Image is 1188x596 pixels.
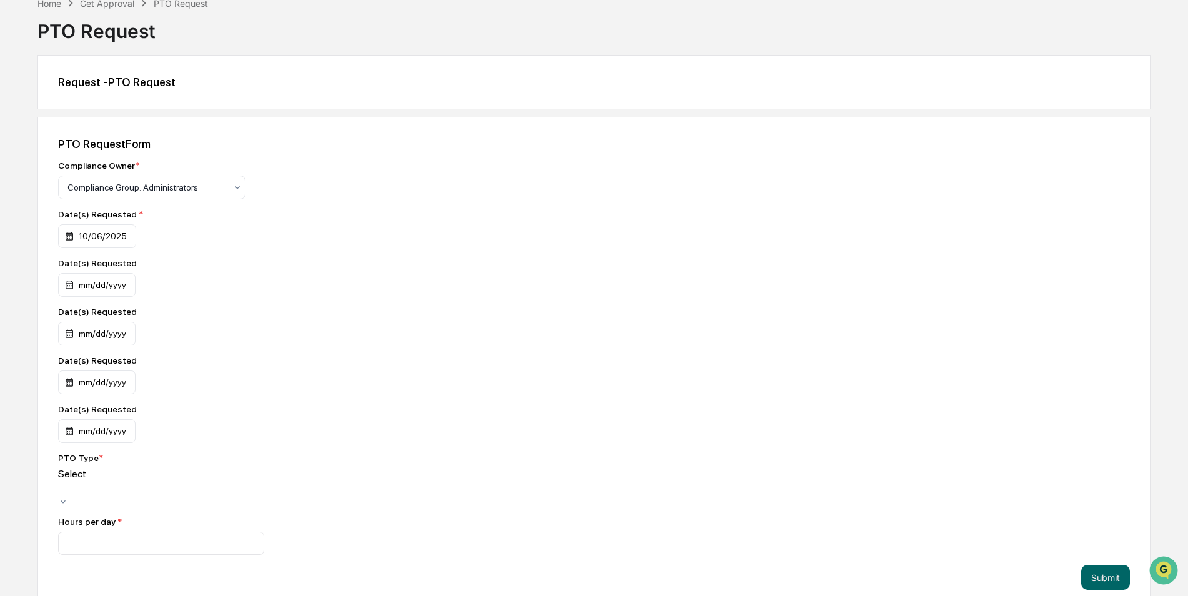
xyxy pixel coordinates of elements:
[37,10,1151,42] div: PTO Request
[58,468,245,480] div: Select...
[42,108,158,118] div: We're available if you need us!
[1148,555,1182,589] iframe: Open customer support
[58,517,495,527] div: Hours per day
[58,453,103,463] div: PTO Type
[1081,565,1130,590] button: Submit
[7,176,84,199] a: 🔎Data Lookup
[86,152,160,175] a: 🗄️Attestations
[58,404,245,414] div: Date(s) Requested
[12,182,22,192] div: 🔎
[58,258,245,268] div: Date(s) Requested
[12,26,227,46] p: How can we help?
[58,76,1130,89] div: Request - PTO Request
[25,157,81,170] span: Preclearance
[58,355,245,365] div: Date(s) Requested
[25,181,79,194] span: Data Lookup
[212,99,227,114] button: Start new chat
[58,161,139,171] div: Compliance Owner
[12,96,35,118] img: 1746055101610-c473b297-6a78-478c-a979-82029cc54cd1
[42,96,205,108] div: Start new chat
[7,152,86,175] a: 🖐️Preclearance
[58,273,136,297] div: mm/dd/yyyy
[58,224,136,248] div: 10/06/2025
[58,209,245,219] div: Date(s) Requested
[58,370,136,394] div: mm/dd/yyyy
[91,159,101,169] div: 🗄️
[88,211,151,221] a: Powered byPylon
[12,159,22,169] div: 🖐️
[58,419,136,443] div: mm/dd/yyyy
[58,322,136,345] div: mm/dd/yyyy
[58,137,1130,151] div: PTO Request Form
[58,307,245,317] div: Date(s) Requested
[103,157,155,170] span: Attestations
[124,212,151,221] span: Pylon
